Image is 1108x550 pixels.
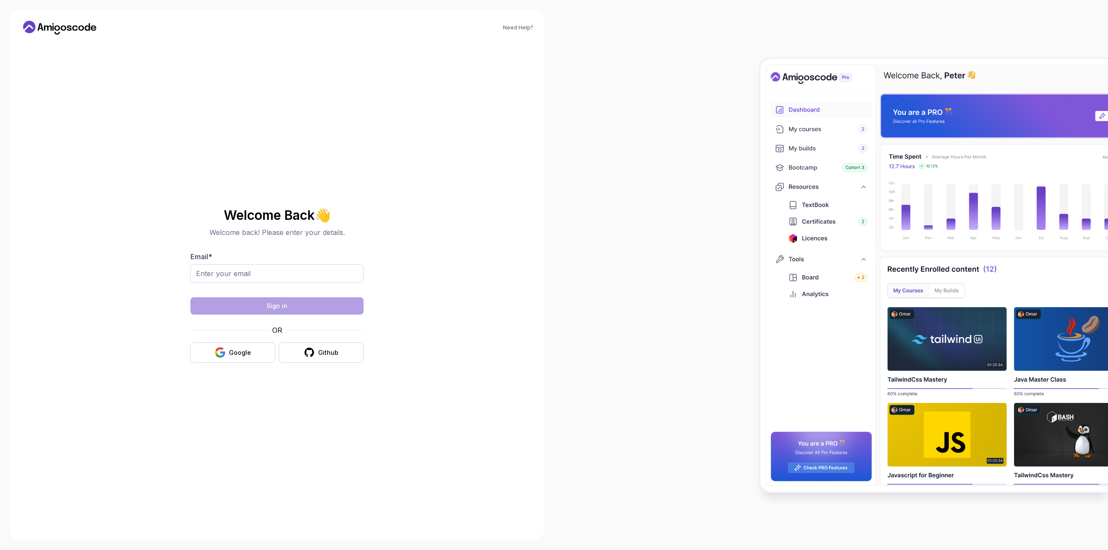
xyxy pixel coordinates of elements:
button: Github [279,342,364,363]
span: 👋 [315,208,331,222]
img: Amigoscode Dashboard [760,59,1108,492]
p: Welcome back! Please enter your details. [190,227,364,238]
div: Sign in [267,302,287,310]
p: OR [272,325,282,335]
h2: Welcome Back [190,208,364,222]
button: Google [190,342,275,363]
a: Need Help? [503,24,533,31]
label: Email * [190,252,212,261]
div: Google [229,348,251,357]
input: Enter your email [190,264,364,283]
div: Github [318,348,338,357]
a: Home link [21,21,99,35]
button: Sign in [190,297,364,315]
